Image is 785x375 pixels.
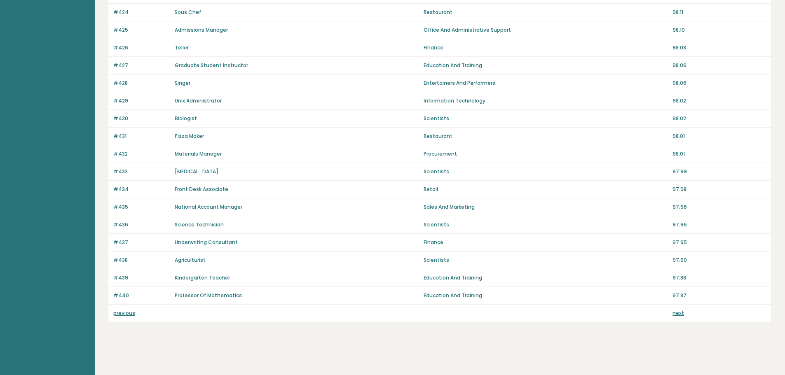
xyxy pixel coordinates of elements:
p: #424 [113,9,170,16]
a: Materials Manager [175,150,222,157]
p: #425 [113,26,170,34]
a: Graduate Student Instructor [175,62,248,69]
p: 98.02 [673,115,766,122]
p: Finance [424,239,668,246]
p: Scientists [424,256,668,264]
p: #430 [113,115,170,122]
a: Singer [175,79,190,86]
p: #435 [113,203,170,211]
p: #427 [113,62,170,69]
p: 98.08 [673,44,766,51]
p: #429 [113,97,170,105]
a: Unix Administrator [175,97,222,104]
p: #439 [113,274,170,282]
a: Pizza Maker [175,133,204,140]
p: #434 [113,186,170,193]
p: Procurement [424,150,668,158]
a: Sous Chef [175,9,201,16]
p: #433 [113,168,170,175]
p: Sales And Marketing [424,203,668,211]
p: 97.96 [673,221,766,228]
p: Scientists [424,115,668,122]
p: Information Technology [424,97,668,105]
p: #426 [113,44,170,51]
p: 97.95 [673,239,766,246]
p: Office And Administrative Support [424,26,668,34]
a: Professor Of Mathematics [175,292,242,299]
a: Biologist [175,115,197,122]
p: Scientists [424,168,668,175]
a: Underwriting Consultant [175,239,238,246]
p: #437 [113,239,170,246]
p: 97.98 [673,186,766,193]
p: #428 [113,79,170,87]
p: 97.99 [673,168,766,175]
p: 97.90 [673,256,766,264]
p: Restaurant [424,9,668,16]
p: Retail [424,186,668,193]
a: [MEDICAL_DATA] [175,168,218,175]
p: #438 [113,256,170,264]
p: Education And Training [424,62,668,69]
p: 97.96 [673,203,766,211]
p: Restaurant [424,133,668,140]
p: #436 [113,221,170,228]
p: 98.10 [673,26,766,34]
p: Education And Training [424,274,668,282]
p: 98.11 [673,9,766,16]
a: Science Technician [175,221,224,228]
p: Scientists [424,221,668,228]
a: Teller [175,44,189,51]
a: next [673,310,684,317]
p: 97.88 [673,274,766,282]
p: Finance [424,44,668,51]
p: 98.01 [673,133,766,140]
a: Front Desk Associate [175,186,228,193]
p: 98.06 [673,62,766,69]
a: Admissions Manager [175,26,228,33]
p: #431 [113,133,170,140]
p: 98.06 [673,79,766,87]
a: National Account Manager [175,203,242,210]
p: 98.02 [673,97,766,105]
p: #432 [113,150,170,158]
p: #440 [113,292,170,299]
a: Kindergarten Teacher [175,274,230,281]
p: Entertainers And Performers [424,79,668,87]
p: 98.01 [673,150,766,158]
a: Agriculturist [175,256,206,263]
a: previous [113,310,135,317]
p: Education And Training [424,292,668,299]
p: 97.87 [673,292,766,299]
